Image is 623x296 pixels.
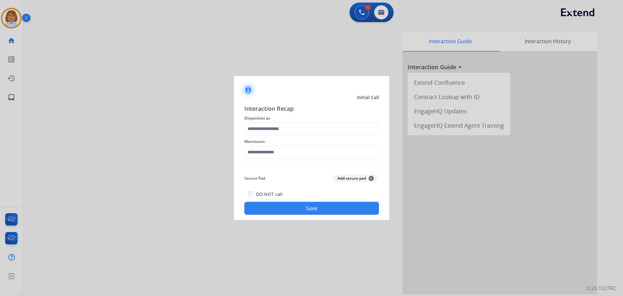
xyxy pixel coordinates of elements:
[240,82,256,98] img: contactIcon
[244,174,265,182] span: Secure Pad
[334,174,378,182] button: Add secure pad+
[244,104,379,114] span: Interaction Recap
[244,114,379,122] span: Disposition as
[244,202,379,215] button: Save
[369,176,374,181] span: +
[587,284,617,292] p: 0.20.1027RC
[256,191,283,198] label: DO NOT call
[244,138,379,146] span: Merchants
[357,94,379,101] span: Initial Call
